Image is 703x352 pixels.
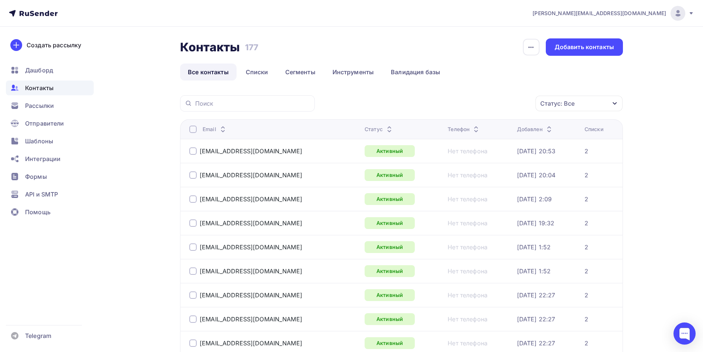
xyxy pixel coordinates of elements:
div: Нет телефона [448,291,487,299]
a: Все контакты [180,64,237,81]
a: [DATE] 19:32 [517,219,555,227]
a: Формы [6,169,94,184]
a: [DATE] 22:27 [517,315,555,323]
a: Дашборд [6,63,94,78]
a: [EMAIL_ADDRESS][DOMAIN_NAME] [200,195,302,203]
a: Нет телефона [448,171,487,179]
span: Рассылки [25,101,54,110]
span: Дашборд [25,66,53,75]
a: 2 [585,339,588,347]
a: Отправители [6,116,94,131]
a: [DATE] 20:04 [517,171,556,179]
a: 2 [585,147,588,155]
a: Активный [365,289,415,301]
a: Активный [365,241,415,253]
a: [EMAIL_ADDRESS][DOMAIN_NAME] [200,243,302,251]
a: Валидация базы [383,64,448,81]
span: Telegram [25,331,51,340]
a: Сегменты [278,64,323,81]
a: [EMAIL_ADDRESS][DOMAIN_NAME] [200,315,302,323]
a: [DATE] 20:53 [517,147,556,155]
span: Шаблоны [25,137,53,146]
a: Нет телефона [448,243,487,251]
span: Формы [25,172,47,181]
a: [DATE] 22:27 [517,339,555,347]
a: Активный [365,337,415,349]
a: Нет телефона [448,315,487,323]
a: Нет телефона [448,195,487,203]
div: 2 [585,171,588,179]
a: Нет телефона [448,219,487,227]
a: 2 [585,243,588,251]
a: [EMAIL_ADDRESS][DOMAIN_NAME] [200,291,302,299]
a: [EMAIL_ADDRESS][DOMAIN_NAME] [200,267,302,275]
a: [EMAIL_ADDRESS][DOMAIN_NAME] [200,147,302,155]
a: Контакты [6,81,94,95]
div: Создать рассылку [27,41,81,49]
h2: Контакты [180,40,240,55]
a: Инструменты [325,64,382,81]
a: Рассылки [6,98,94,113]
a: [DATE] 22:27 [517,291,555,299]
span: Помощь [25,208,51,216]
a: Нет телефона [448,339,487,347]
a: Нет телефона [448,147,487,155]
div: Активный [365,217,415,229]
div: 2 [585,315,588,323]
a: 2 [585,291,588,299]
div: [EMAIL_ADDRESS][DOMAIN_NAME] [200,171,302,179]
div: [DATE] 1:52 [517,243,551,251]
input: Поиск [195,99,310,107]
a: [DATE] 2:09 [517,195,552,203]
a: 2 [585,195,588,203]
span: [PERSON_NAME][EMAIL_ADDRESS][DOMAIN_NAME] [533,10,666,17]
a: [DATE] 1:52 [517,267,551,275]
div: 2 [585,219,588,227]
a: Нет телефона [448,267,487,275]
a: [PERSON_NAME][EMAIL_ADDRESS][DOMAIN_NAME] [533,6,694,21]
span: API и SMTP [25,190,58,199]
a: Списки [238,64,276,81]
div: Активный [365,193,415,205]
span: Интеграции [25,154,61,163]
a: Активный [365,145,415,157]
div: Статус [365,126,394,133]
a: Активный [365,313,415,325]
div: Списки [585,126,603,133]
div: Email [203,126,227,133]
a: [EMAIL_ADDRESS][DOMAIN_NAME] [200,339,302,347]
div: Активный [365,169,415,181]
div: Статус: Все [540,99,575,108]
a: 2 [585,267,588,275]
div: [EMAIL_ADDRESS][DOMAIN_NAME] [200,219,302,227]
